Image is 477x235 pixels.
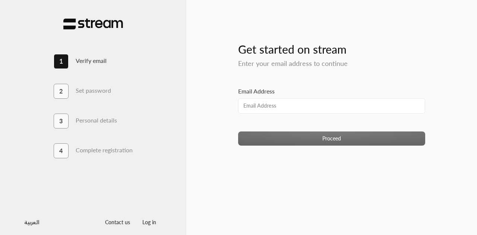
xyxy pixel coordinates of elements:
[76,117,117,124] h3: Personal details
[136,219,162,225] a: Log in
[59,87,63,96] span: 2
[59,117,63,126] span: 3
[238,98,426,114] input: Email Address
[59,57,63,66] span: 1
[238,30,426,56] h3: Get started on stream
[238,87,275,96] label: Email Address
[99,215,136,229] button: Contact us
[24,215,40,229] a: العربية
[238,60,426,68] h5: Enter your email address to continue
[76,87,111,94] h3: Set password
[76,57,107,64] h3: Verify email
[63,18,123,30] img: Stream Pay
[136,215,162,229] button: Log in
[99,219,136,225] a: Contact us
[76,146,133,153] h3: Complete registration
[59,146,63,155] span: 4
